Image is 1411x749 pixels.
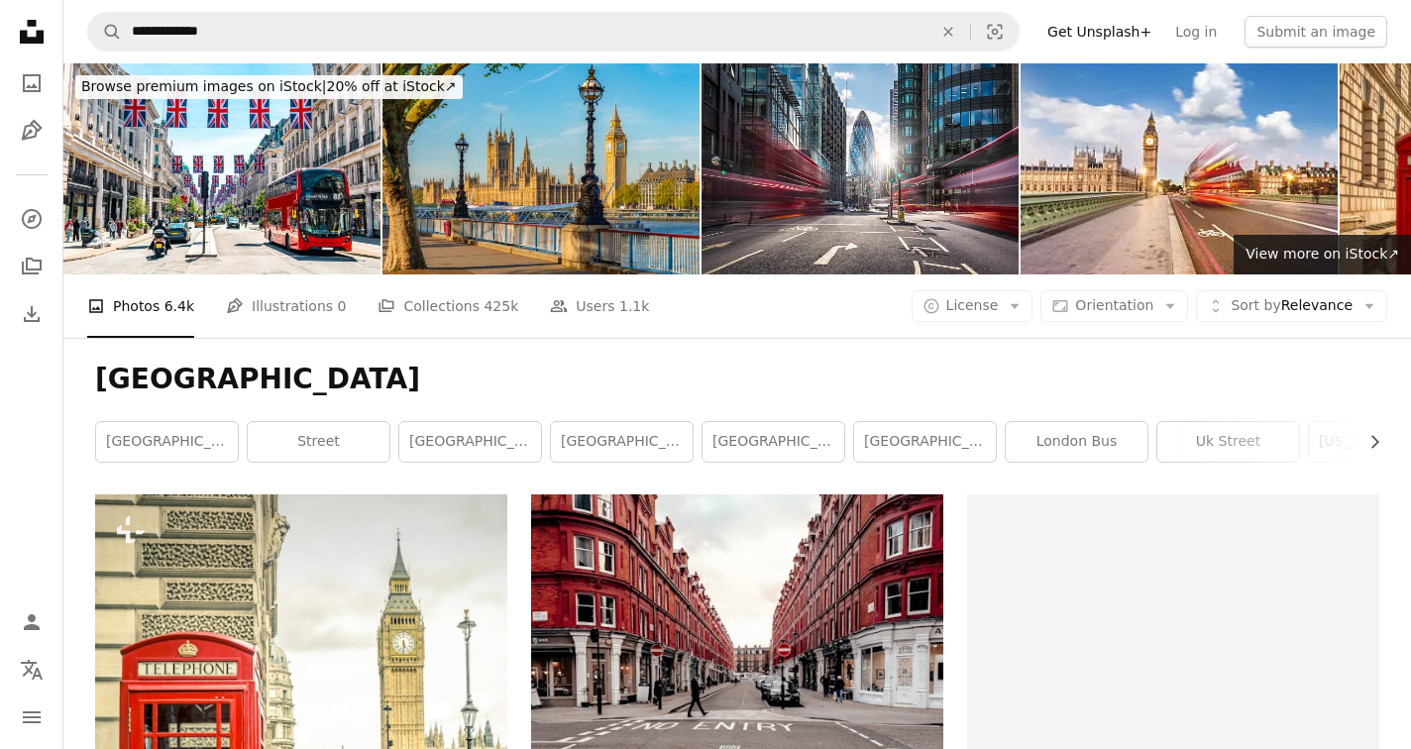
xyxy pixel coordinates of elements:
a: Collections [12,247,52,286]
span: 1.1k [619,295,649,317]
a: Users 1.1k [550,274,649,338]
a: Log in [1163,16,1229,48]
span: License [946,297,999,313]
button: Sort byRelevance [1196,290,1387,322]
button: Search Unsplash [88,13,122,51]
a: street [248,422,389,462]
button: Visual search [971,13,1019,51]
a: people walking on street between red concrete buildings during daytime [531,640,943,658]
a: uk street [1157,422,1299,462]
button: Clear [926,13,970,51]
button: scroll list to the right [1357,422,1379,462]
span: Sort by [1231,297,1280,313]
a: Browse premium images on iStock|20% off at iStock↗ [63,63,475,111]
span: Browse premium images on iStock | [81,78,326,94]
a: Log in / Sign up [12,602,52,642]
form: Find visuals sitewide [87,12,1020,52]
button: License [912,290,1033,322]
a: [GEOGRAPHIC_DATA] [551,422,693,462]
a: Collections 425k [378,274,518,338]
span: 0 [338,295,347,317]
button: Menu [12,697,52,737]
button: Language [12,650,52,690]
a: Get Unsplash+ [1035,16,1163,48]
span: Relevance [1231,296,1353,316]
a: london bus [1006,422,1147,462]
a: [GEOGRAPHIC_DATA] [703,422,844,462]
a: Photos [12,63,52,103]
a: [GEOGRAPHIC_DATA] [96,422,238,462]
img: Union Jacks on Oxford Street for the Queen's Platinum Jubilee [63,63,380,274]
img: Financial district of London [702,63,1019,274]
a: View more on iStock↗ [1234,235,1411,274]
img: Houses of Parliament and Big Ben seen from Queen's Walk, London, UK [382,63,700,274]
button: Orientation [1040,290,1188,322]
a: [GEOGRAPHIC_DATA] night [399,422,541,462]
h1: [GEOGRAPHIC_DATA] [95,362,1379,397]
button: Submit an image [1245,16,1387,48]
a: Download History [12,294,52,334]
a: Explore [12,199,52,239]
a: Illustrations 0 [226,274,346,338]
span: Orientation [1075,297,1153,313]
span: 425k [484,295,518,317]
div: 20% off at iStock ↗ [75,75,463,99]
img: Houses of Parliament and Big Ben [1021,63,1338,274]
a: Illustrations [12,111,52,151]
span: View more on iStock ↗ [1246,246,1399,262]
a: [GEOGRAPHIC_DATA] [854,422,996,462]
